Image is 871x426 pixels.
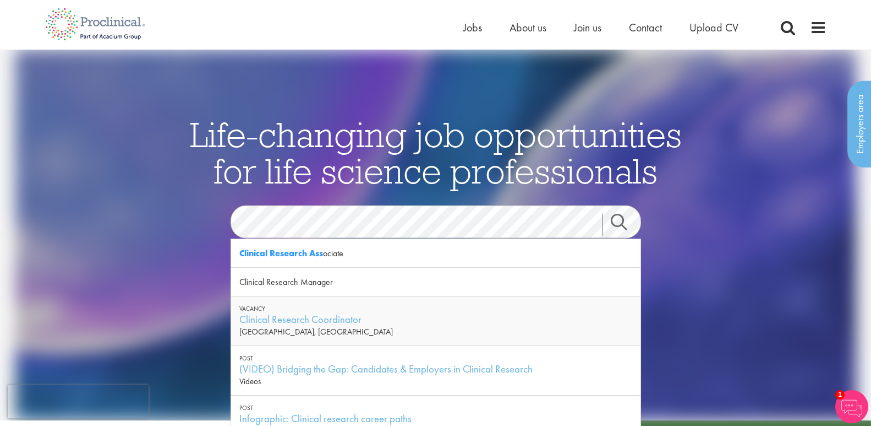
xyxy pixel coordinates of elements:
div: Clinical Research Manager [231,268,640,296]
div: Infographic: Clinical research career paths [239,412,632,425]
div: ociate [231,239,640,268]
a: Upload CV [689,20,738,35]
img: candidate home [15,50,856,420]
div: (VIDEO) Bridging the Gap: Candidates & Employers in Clinical Research [239,362,632,376]
a: About us [510,20,546,35]
span: 1 [835,390,845,400]
div: Videos [239,376,632,387]
img: Chatbot [835,390,868,423]
div: Vacancy [239,305,632,312]
div: Post [239,404,632,412]
div: Clinical Research Coordinator [239,312,632,326]
span: Life-changing job opportunities for life science professionals [190,112,682,193]
a: Contact [629,20,662,35]
a: Job search submit button [602,214,649,236]
div: Post [239,354,632,362]
a: Join us [574,20,601,35]
div: [GEOGRAPHIC_DATA], [GEOGRAPHIC_DATA] [239,326,632,337]
iframe: reCAPTCHA [8,385,149,418]
a: Jobs [463,20,482,35]
strong: Clinical Research Ass [239,247,323,259]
